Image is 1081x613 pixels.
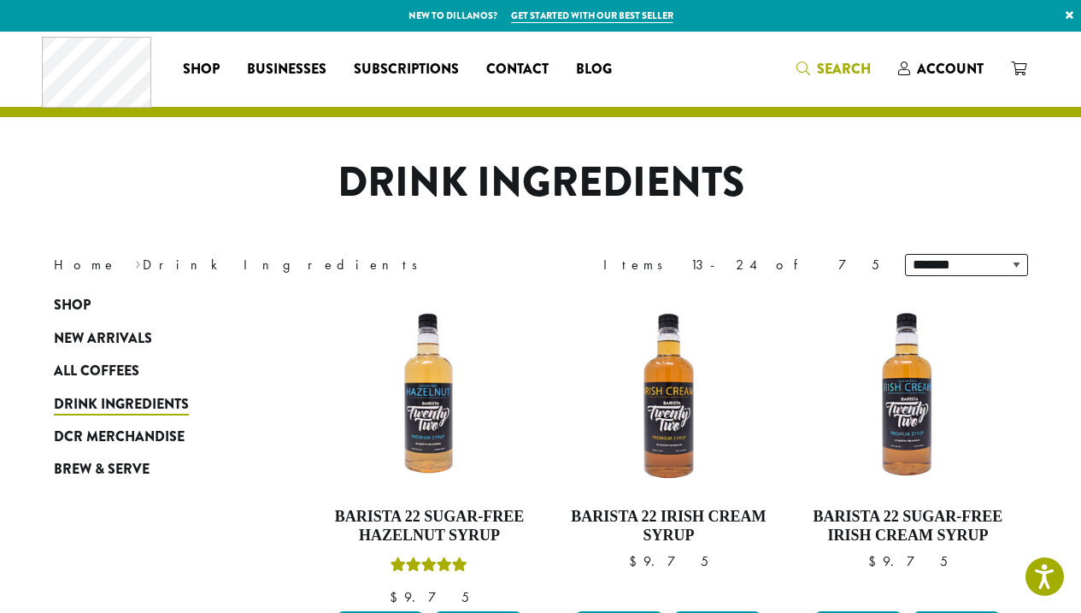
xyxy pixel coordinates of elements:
span: DCR Merchandise [54,427,185,448]
span: Account [917,59,984,79]
h4: Barista 22 Sugar-Free Hazelnut Syrup [332,508,528,545]
bdi: 9.75 [390,588,469,606]
img: SF-IRISH-CREAM-300x300.png [809,298,1006,494]
span: Brew & Serve [54,459,150,480]
span: Shop [183,59,220,80]
div: Items 13-24 of 75 [603,255,879,275]
span: Businesses [247,59,326,80]
a: Shop [169,56,233,83]
span: Search [817,59,871,79]
a: Get started with our best seller [511,9,673,23]
span: All Coffees [54,361,139,382]
div: Rated 5.00 out of 5 [391,555,467,581]
span: $ [868,552,883,570]
a: All Coffees [54,355,259,387]
span: Blog [576,59,612,80]
span: Contact [486,59,549,80]
img: IRISH-CREAM-300x300.png [570,298,767,494]
span: Subscriptions [354,59,459,80]
h4: Barista 22 Sugar-Free Irish Cream Syrup [809,508,1006,545]
img: SF-HAZELNUT-300x300.png [331,298,527,494]
a: Barista 22 Sugar-Free Irish Cream Syrup $9.75 [809,298,1006,604]
span: New Arrivals [54,328,152,350]
a: Search [783,55,884,83]
a: Drink Ingredients [54,387,259,420]
h1: Drink Ingredients [41,158,1041,208]
a: Barista 22 Irish Cream Syrup $9.75 [570,298,767,604]
span: › [135,249,141,275]
a: Barista 22 Sugar-Free Hazelnut SyrupRated 5.00 out of 5 $9.75 [332,298,528,604]
bdi: 9.75 [629,552,708,570]
nav: Breadcrumb [54,255,515,275]
a: Home [54,256,117,274]
span: Shop [54,295,91,316]
a: Brew & Serve [54,453,259,486]
bdi: 9.75 [868,552,948,570]
a: DCR Merchandise [54,421,259,453]
a: New Arrivals [54,322,259,355]
a: Shop [54,289,259,321]
span: $ [390,588,404,606]
span: $ [629,552,643,570]
h4: Barista 22 Irish Cream Syrup [570,508,767,545]
span: Drink Ingredients [54,394,189,416]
